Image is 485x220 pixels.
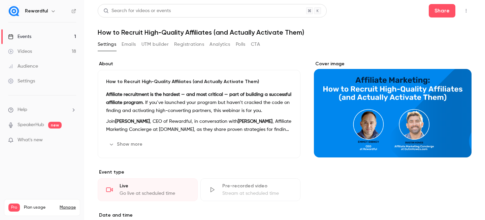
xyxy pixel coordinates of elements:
span: Help [18,106,27,113]
h1: How to Recruit High-Quality Affiliates (and Actually Activate Them) [98,28,472,36]
span: Plan usage [24,205,56,210]
div: Pre-recorded video [222,183,292,189]
div: Videos [8,48,32,55]
iframe: Noticeable Trigger [68,137,76,143]
button: CTA [251,39,260,50]
button: Emails [122,39,136,50]
strong: Affiliate recruitment is the hardest — and most critical — part of building a successful affiliat... [106,92,291,105]
label: Date and time [98,212,300,219]
button: UTM builder [141,39,169,50]
div: Live [120,183,189,189]
div: Stream at scheduled time [222,190,292,197]
p: How to Recruit High-Quality Affiliates (and Actually Activate Them) [106,78,292,85]
span: What's new [18,137,43,144]
section: Cover image [314,61,472,157]
div: LiveGo live at scheduled time [98,178,198,201]
div: Go live at scheduled time [120,190,189,197]
div: Settings [8,78,35,84]
span: Pro [8,204,20,212]
div: Pre-recorded videoStream at scheduled time [200,178,300,201]
strong: [PERSON_NAME] [238,119,272,124]
p: Join , CEO of Rewardful, in conversation with , Affiliate Marketing Concierge at [DOMAIN_NAME], a... [106,117,292,134]
button: Polls [236,39,246,50]
h6: Rewardful [25,8,48,14]
a: Manage [60,205,76,210]
button: Share [429,4,455,17]
div: Audience [8,63,38,70]
p: . If you’ve launched your program but haven’t cracked the code on finding and activating high-con... [106,90,292,115]
a: SpeakerHub [18,121,44,129]
div: Events [8,33,31,40]
button: Analytics [209,39,230,50]
button: Show more [106,139,147,150]
img: Rewardful [8,6,19,16]
strong: [PERSON_NAME] [115,119,150,124]
div: Search for videos or events [103,7,171,14]
span: new [48,122,62,129]
button: Settings [98,39,116,50]
label: Cover image [314,61,472,67]
button: Registrations [174,39,204,50]
p: Event type [98,169,300,176]
li: help-dropdown-opener [8,106,76,113]
label: About [98,61,300,67]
